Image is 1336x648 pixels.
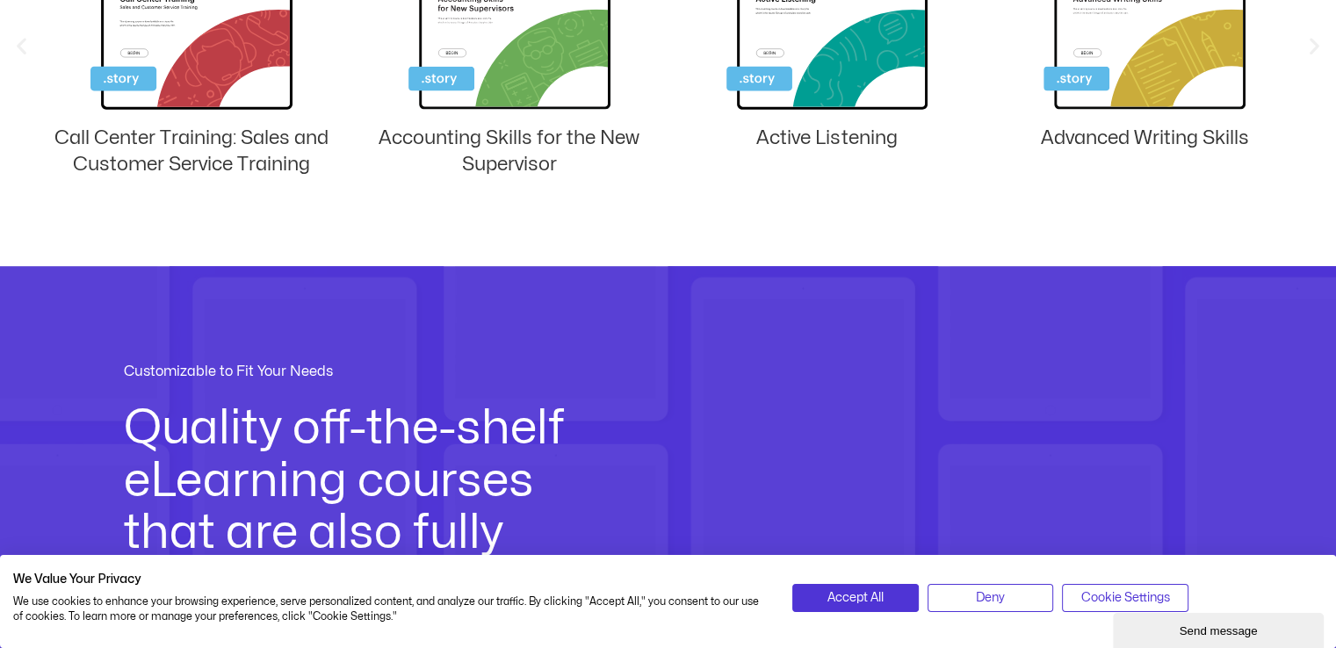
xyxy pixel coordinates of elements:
[124,361,1213,382] p: Customizable to Fit Your Needs
[1041,128,1249,148] a: Advanced Writing Skills
[827,588,884,608] span: Accept All
[1304,35,1325,57] div: Next slide
[976,588,1005,608] span: Deny
[379,128,639,175] a: Accounting Skills for the New Supervisor
[1113,609,1327,648] iframe: chat widget
[1062,584,1188,612] button: Adjust cookie preferences
[124,403,601,612] h2: Quality off-the-shelf eLearning courses that are also fully customizable
[792,584,918,612] button: Accept all cookies
[13,572,766,587] h2: We Value Your Privacy
[928,584,1053,612] button: Deny all cookies
[54,128,329,175] a: Call Center Training: Sales and Customer Service Training
[11,35,32,57] div: Previous slide
[756,128,897,148] a: Active Listening
[13,594,766,624] p: We use cookies to enhance your browsing experience, serve personalized content, and analyze our t...
[1080,588,1169,608] span: Cookie Settings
